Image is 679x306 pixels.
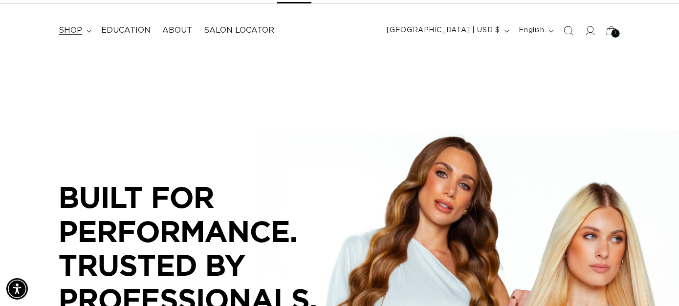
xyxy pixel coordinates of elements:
[101,25,151,36] span: Education
[513,21,558,40] button: English
[204,25,274,36] span: Salon Locator
[162,25,192,36] span: About
[615,29,617,38] span: 1
[53,20,95,41] summary: shop
[95,20,156,41] a: Education
[156,20,198,41] a: About
[59,25,82,36] span: shop
[6,278,28,300] div: Accessibility Menu
[198,20,280,41] a: Salon Locator
[387,25,500,36] span: [GEOGRAPHIC_DATA] | USD $
[381,21,513,40] button: [GEOGRAPHIC_DATA] | USD $
[558,20,579,41] summary: Search
[519,25,545,36] span: English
